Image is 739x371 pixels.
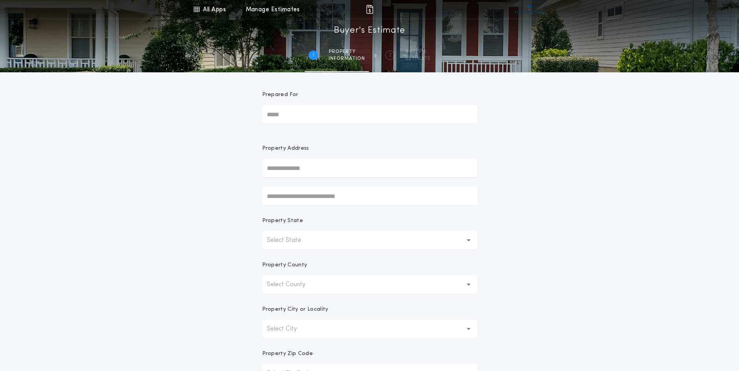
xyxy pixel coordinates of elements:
button: Select County [262,275,477,294]
h2: 2 [389,52,392,58]
p: Prepared For [262,91,298,99]
p: Property County [262,261,307,269]
span: BUYER'S [406,49,430,55]
p: Property State [262,217,303,225]
h2: 1 [312,52,314,58]
p: Select County [267,280,318,289]
p: Property Zip Code [262,350,313,358]
span: information [329,56,365,62]
input: Prepared For [262,105,477,124]
h1: Buyer's Estimate [334,24,405,37]
p: Property Address [262,145,477,152]
span: Property [329,49,365,55]
img: vs-icon [515,5,544,13]
button: Select State [262,231,477,250]
p: Select State [267,236,314,245]
p: Select City [267,324,309,334]
button: Select City [262,320,477,338]
p: Property City or Locality [262,306,328,313]
span: ESTIMATE [406,56,430,62]
img: img [365,5,374,14]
